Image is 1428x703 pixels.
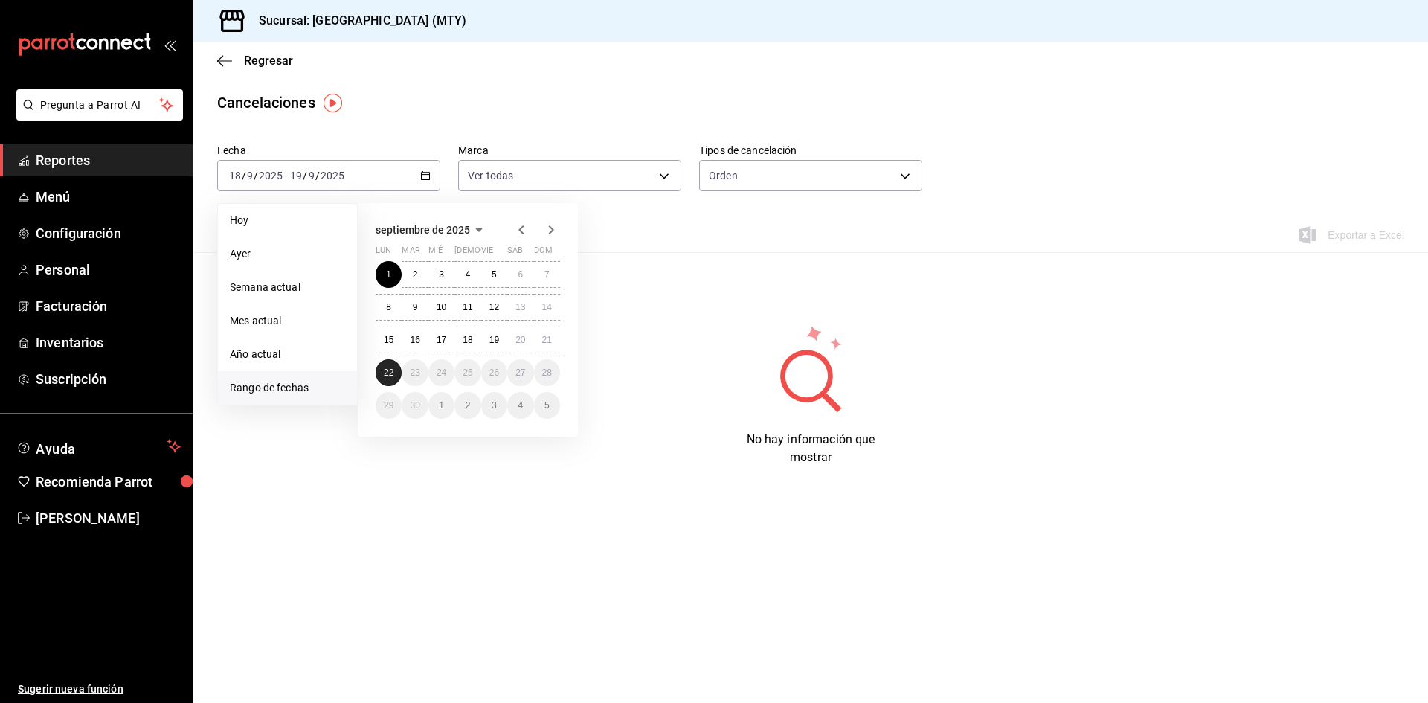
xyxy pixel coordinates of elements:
[230,246,345,262] span: Ayer
[747,432,875,464] span: No hay información que mostrar
[428,294,454,321] button: 10 de septiembre de 2025
[544,269,550,280] abbr: 7 de septiembre de 2025
[308,170,315,182] input: --
[463,302,472,312] abbr: 11 de septiembre de 2025
[376,294,402,321] button: 8 de septiembre de 2025
[428,359,454,386] button: 24 de septiembre de 2025
[386,269,391,280] abbr: 1 de septiembre de 2025
[437,367,446,378] abbr: 24 de septiembre de 2025
[439,269,444,280] abbr: 3 de septiembre de 2025
[463,335,472,345] abbr: 18 de septiembre de 2025
[492,400,497,411] abbr: 3 de octubre de 2025
[507,392,533,419] button: 4 de octubre de 2025
[468,168,513,183] span: Ver todas
[36,187,181,207] span: Menú
[534,327,560,353] button: 21 de septiembre de 2025
[515,335,525,345] abbr: 20 de septiembre de 2025
[437,335,446,345] abbr: 17 de septiembre de 2025
[454,261,480,288] button: 4 de septiembre de 2025
[244,54,293,68] span: Regresar
[228,170,242,182] input: --
[481,294,507,321] button: 12 de septiembre de 2025
[489,367,499,378] abbr: 26 de septiembre de 2025
[386,302,391,312] abbr: 8 de septiembre de 2025
[36,508,181,528] span: [PERSON_NAME]
[40,97,160,113] span: Pregunta a Parrot AI
[303,170,307,182] span: /
[230,213,345,228] span: Hoy
[463,367,472,378] abbr: 25 de septiembre de 2025
[428,245,443,261] abbr: miércoles
[507,327,533,353] button: 20 de septiembre de 2025
[402,261,428,288] button: 2 de septiembre de 2025
[324,94,342,112] img: Tooltip marker
[507,245,523,261] abbr: sábado
[515,367,525,378] abbr: 27 de septiembre de 2025
[458,145,681,155] label: Marca
[542,335,552,345] abbr: 21 de septiembre de 2025
[217,54,293,68] button: Regresar
[542,367,552,378] abbr: 28 de septiembre de 2025
[481,359,507,386] button: 26 de septiembre de 2025
[439,400,444,411] abbr: 1 de octubre de 2025
[542,302,552,312] abbr: 14 de septiembre de 2025
[507,359,533,386] button: 27 de septiembre de 2025
[258,170,283,182] input: ----
[315,170,320,182] span: /
[230,380,345,396] span: Rango de fechas
[320,170,345,182] input: ----
[544,400,550,411] abbr: 5 de octubre de 2025
[518,400,523,411] abbr: 4 de octubre de 2025
[454,392,480,419] button: 2 de octubre de 2025
[454,359,480,386] button: 25 de septiembre de 2025
[242,170,246,182] span: /
[507,261,533,288] button: 6 de septiembre de 2025
[164,39,176,51] button: open_drawer_menu
[376,327,402,353] button: 15 de septiembre de 2025
[36,150,181,170] span: Reportes
[489,302,499,312] abbr: 12 de septiembre de 2025
[36,333,181,353] span: Inventarios
[16,89,183,121] button: Pregunta a Parrot AI
[402,245,419,261] abbr: martes
[410,400,419,411] abbr: 30 de septiembre de 2025
[246,170,254,182] input: --
[454,294,480,321] button: 11 de septiembre de 2025
[402,294,428,321] button: 9 de septiembre de 2025
[534,359,560,386] button: 28 de septiembre de 2025
[709,168,738,183] span: Orden
[285,170,288,182] span: -
[410,335,419,345] abbr: 16 de septiembre de 2025
[454,327,480,353] button: 18 de septiembre de 2025
[534,261,560,288] button: 7 de septiembre de 2025
[492,269,497,280] abbr: 5 de septiembre de 2025
[534,294,560,321] button: 14 de septiembre de 2025
[36,437,161,455] span: Ayuda
[402,359,428,386] button: 23 de septiembre de 2025
[36,260,181,280] span: Personal
[376,221,488,239] button: septiembre de 2025
[515,302,525,312] abbr: 13 de septiembre de 2025
[217,92,315,114] div: Cancelaciones
[489,335,499,345] abbr: 19 de septiembre de 2025
[254,170,258,182] span: /
[36,472,181,492] span: Recomienda Parrot
[230,347,345,362] span: Año actual
[384,367,393,378] abbr: 22 de septiembre de 2025
[18,681,181,697] span: Sugerir nueva función
[466,400,471,411] abbr: 2 de octubre de 2025
[518,269,523,280] abbr: 6 de septiembre de 2025
[413,269,418,280] abbr: 2 de septiembre de 2025
[699,145,922,155] label: Tipos de cancelación
[437,302,446,312] abbr: 10 de septiembre de 2025
[481,327,507,353] button: 19 de septiembre de 2025
[36,223,181,243] span: Configuración
[507,294,533,321] button: 13 de septiembre de 2025
[36,369,181,389] span: Suscripción
[481,245,493,261] abbr: viernes
[466,269,471,280] abbr: 4 de septiembre de 2025
[402,392,428,419] button: 30 de septiembre de 2025
[402,327,428,353] button: 16 de septiembre de 2025
[384,400,393,411] abbr: 29 de septiembre de 2025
